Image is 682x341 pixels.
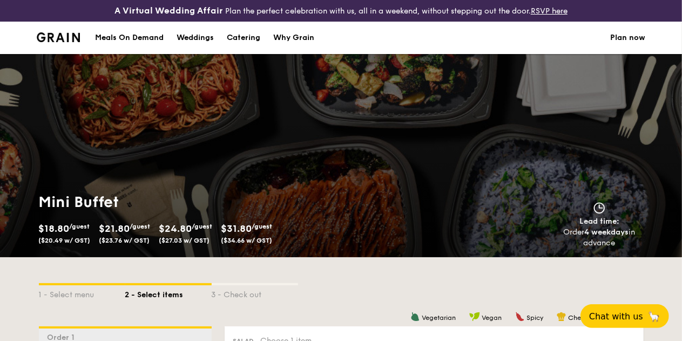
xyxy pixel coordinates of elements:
[37,32,80,42] a: Logotype
[557,312,566,322] img: icon-chef-hat.a58ddaea.svg
[273,22,314,54] div: Why Grain
[227,22,260,54] div: Catering
[212,285,298,300] div: 3 - Check out
[177,22,214,54] div: Weddings
[221,237,273,244] span: ($34.66 w/ GST)
[531,6,568,16] a: RSVP here
[591,202,607,214] img: icon-clock.2db775ea.svg
[114,4,223,17] h4: A Virtual Wedding Affair
[99,237,150,244] span: ($23.76 w/ GST)
[410,312,420,322] img: icon-vegetarian.fe4039eb.svg
[569,314,644,322] span: Chef's recommendation
[114,4,569,17] div: Plan the perfect celebration with us, all in a weekend, without stepping out the door.
[39,237,91,244] span: ($20.49 w/ GST)
[70,223,90,230] span: /guest
[39,192,337,212] h1: Mini Buffet
[551,227,648,249] div: Order in advance
[469,312,480,322] img: icon-vegan.f8ff3823.svg
[647,310,660,323] span: 🦙
[159,237,210,244] span: ($27.03 w/ GST)
[220,22,267,54] a: Catering
[252,223,273,230] span: /guest
[527,314,544,322] span: Spicy
[515,312,525,322] img: icon-spicy.37a8142b.svg
[589,311,643,322] span: Chat with us
[482,314,502,322] span: Vegan
[267,22,321,54] a: Why Grain
[39,285,125,300] div: 1 - Select menu
[611,22,646,54] a: Plan now
[89,22,170,54] a: Meals On Demand
[159,223,192,235] span: $24.80
[37,32,80,42] img: Grain
[125,285,212,300] div: 2 - Select items
[99,223,130,235] span: $21.80
[422,314,456,322] span: Vegetarian
[221,223,252,235] span: $31.80
[95,22,164,54] div: Meals On Demand
[579,217,619,226] span: Lead time:
[580,304,669,328] button: Chat with us🦙
[192,223,213,230] span: /guest
[170,22,220,54] a: Weddings
[585,228,629,237] strong: 4 weekdays
[130,223,151,230] span: /guest
[39,223,70,235] span: $18.80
